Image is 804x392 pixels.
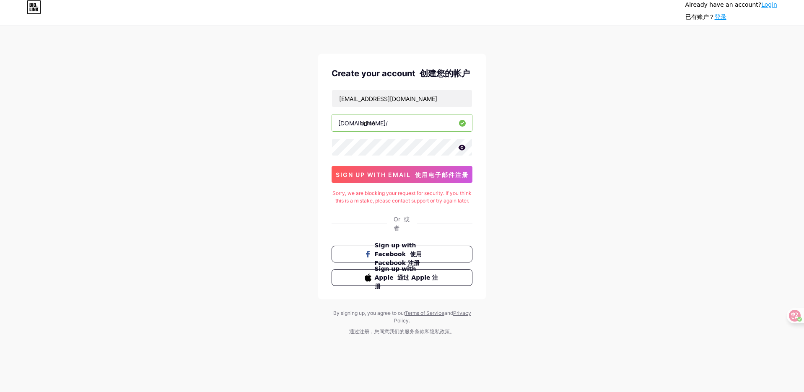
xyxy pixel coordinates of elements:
[420,68,470,78] font: 创建您的帐户
[375,274,438,290] font: 通过 Apple 注册
[375,265,440,291] span: Sign up with Apple
[375,241,440,267] span: Sign up with Facebook
[405,328,425,335] a: 服务条款
[685,13,726,20] font: 已有账户？
[336,171,469,178] span: sign up with email
[394,215,411,232] div: Or
[338,119,388,127] div: [DOMAIN_NAME]/
[331,309,473,339] div: By signing up, you agree to our and .
[332,190,472,205] div: Sorry, we are blocking your request for security. If you think this is a mistake, please contact ...
[332,269,472,286] button: Sign up with Apple 通过 Apple 注册
[332,114,472,131] input: username
[715,13,726,20] a: 登录
[349,328,455,335] font: 通过注册，您同意我们的 和 。
[332,166,472,183] button: sign up with email 使用电子邮件注册
[415,171,469,178] font: 使用电子邮件注册
[430,328,450,335] a: 隐私政策
[761,1,777,8] a: Login
[332,90,472,107] input: Email
[405,310,444,316] a: Terms of Service
[332,67,472,80] div: Create your account
[332,246,472,262] button: Sign up with Facebook 使用 Facebook 注册
[685,0,777,25] div: Already have an account?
